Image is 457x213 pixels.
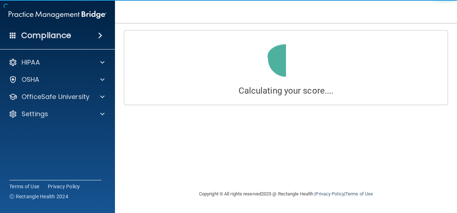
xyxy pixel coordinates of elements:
a: Privacy Policy [48,183,80,190]
p: OSHA [22,75,40,84]
a: Privacy Policy [315,191,344,197]
a: OfficeSafe University [9,93,105,101]
div: Copyright © All rights reserved 2025 @ Rectangle Health | | [155,183,417,205]
p: Settings [22,110,48,118]
a: Terms of Use [9,183,39,190]
a: OSHA [9,75,105,84]
a: Terms of Use [345,191,373,197]
p: HIPAA [22,58,40,67]
h4: Compliance [21,30,71,41]
img: loading.6f9b2b87.gif [263,36,309,82]
a: Settings [9,110,105,118]
span: Ⓒ Rectangle Health 2024 [9,193,68,200]
img: PMB logo [9,8,106,22]
p: OfficeSafe University [22,93,89,101]
a: HIPAA [9,58,105,67]
h4: Calculating your score.... [130,86,442,95]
